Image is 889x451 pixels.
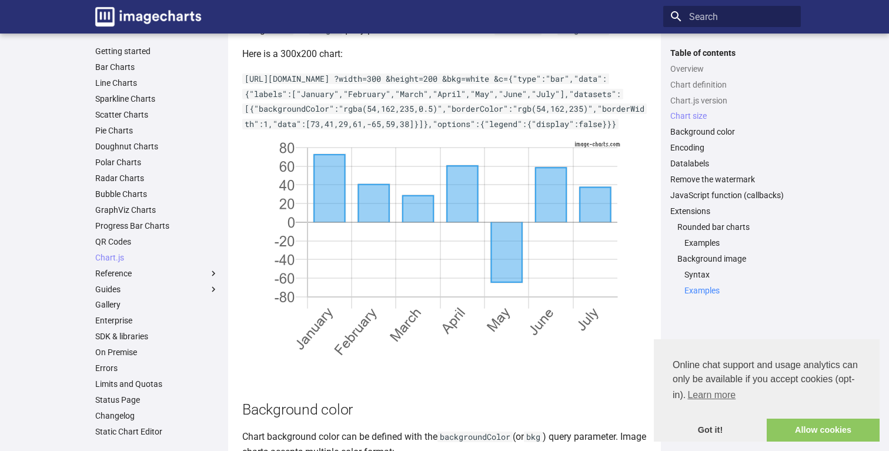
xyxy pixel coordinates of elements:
a: Line Charts [95,78,219,88]
a: Getting started [95,46,219,56]
a: Gallery [95,299,219,310]
a: Progress Bar Charts [95,221,219,231]
code: width=400 [494,25,542,35]
a: Encoding [670,142,794,153]
code: backgroundColor [437,432,513,442]
a: Scatter Charts [95,109,219,120]
code: bkg [524,432,543,442]
a: Remove the watermark [670,174,794,185]
a: Polar Charts [95,157,219,168]
img: https://d33wubrfki0l68.cloudfront.net/78a93fc35b114c6d090f2764fee1221fe7dd9c7a/a3a04/chart.js/ind... [268,141,621,376]
p: Here is a 300x200 chart: [242,46,647,62]
a: Limits and Quotas [95,379,219,389]
nav: Background image [677,269,794,296]
a: dismiss cookie message [654,419,767,442]
a: learn more about cookies [686,386,737,404]
label: Reference [95,268,219,279]
img: logo [95,7,201,26]
a: Background image [677,253,794,264]
a: On Premise [95,347,219,358]
a: Chart.js [95,252,219,263]
a: Doughnut Charts [95,141,219,152]
a: Radar Charts [95,173,219,183]
nav: Extensions [670,222,794,296]
label: Guides [95,284,219,295]
a: Enterprise [95,315,219,326]
code: height=300 [557,25,609,35]
a: Chart size [670,111,794,121]
a: Extensions [670,206,794,216]
a: Sparkline Charts [95,93,219,104]
a: allow cookies [767,419,880,442]
a: Static Chart Editor [95,426,219,437]
a: Overview [670,64,794,74]
code: [URL][DOMAIN_NAME] ?width=300 &height=200 &bkg=white &c={"type":"bar","data":{"labels":["January"... [242,74,647,129]
a: Bar Charts [95,62,219,72]
nav: Table of contents [663,48,801,296]
a: Chart definition [670,79,794,90]
input: Search [663,6,801,27]
code: width [265,25,293,35]
a: Examples [684,285,794,296]
a: Errors [95,363,219,373]
div: cookieconsent [654,339,880,442]
a: Background color [670,126,794,137]
a: Changelog [95,410,219,421]
a: Rounded bar charts [677,222,794,232]
a: Image-Charts documentation [91,2,206,31]
a: QR Codes [95,236,219,247]
a: Datalabels [670,158,794,169]
nav: Rounded bar charts [677,238,794,248]
a: SDK & libraries [95,331,219,342]
a: Chart.js version [670,95,794,106]
a: GraphViz Charts [95,205,219,215]
h2: Background color [242,399,647,420]
a: Pie Charts [95,125,219,136]
span: Online chat support and usage analytics can only be available if you accept cookies (opt-in). [673,358,861,404]
a: Bubble Charts [95,189,219,199]
a: Status Page [95,395,219,405]
a: Syntax [684,269,794,280]
code: height [309,25,342,35]
a: JavaScript function (callbacks) [670,190,794,201]
label: Table of contents [663,48,801,58]
a: Examples [684,238,794,248]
